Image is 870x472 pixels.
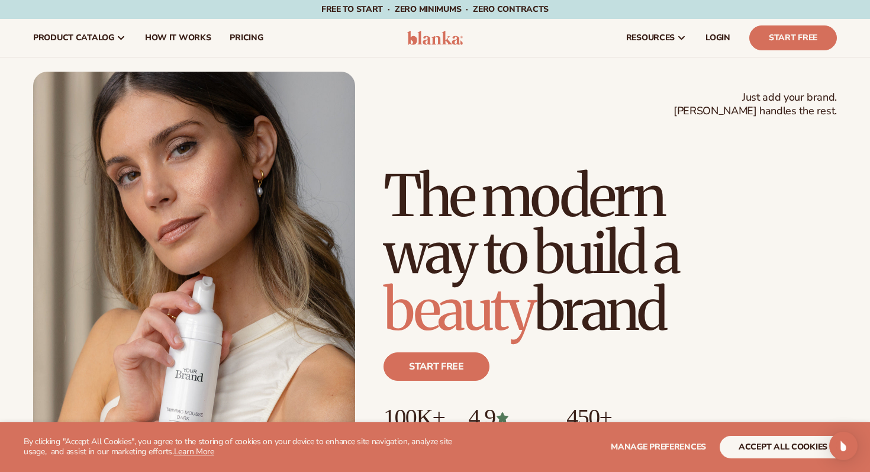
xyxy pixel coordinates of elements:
[626,33,675,43] span: resources
[829,432,858,460] div: Open Intercom Messenger
[674,91,837,118] span: Just add your brand. [PERSON_NAME] handles the rest.
[24,437,462,457] p: By clicking "Accept All Cookies", you agree to the storing of cookies on your device to enhance s...
[24,19,136,57] a: product catalog
[720,436,846,458] button: accept all cookies
[33,33,114,43] span: product catalog
[566,404,656,431] p: 450+
[384,168,837,338] h1: The modern way to build a brand
[468,404,543,431] p: 4.9
[384,352,489,381] a: Start free
[611,436,706,458] button: Manage preferences
[705,33,730,43] span: LOGIN
[749,25,837,50] a: Start Free
[321,4,549,15] span: Free to start · ZERO minimums · ZERO contracts
[696,19,740,57] a: LOGIN
[136,19,221,57] a: How It Works
[617,19,696,57] a: resources
[384,404,444,431] p: 100K+
[220,19,272,57] a: pricing
[407,31,463,45] img: logo
[145,33,211,43] span: How It Works
[611,441,706,452] span: Manage preferences
[174,446,214,457] a: Learn More
[230,33,263,43] span: pricing
[384,274,534,345] span: beauty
